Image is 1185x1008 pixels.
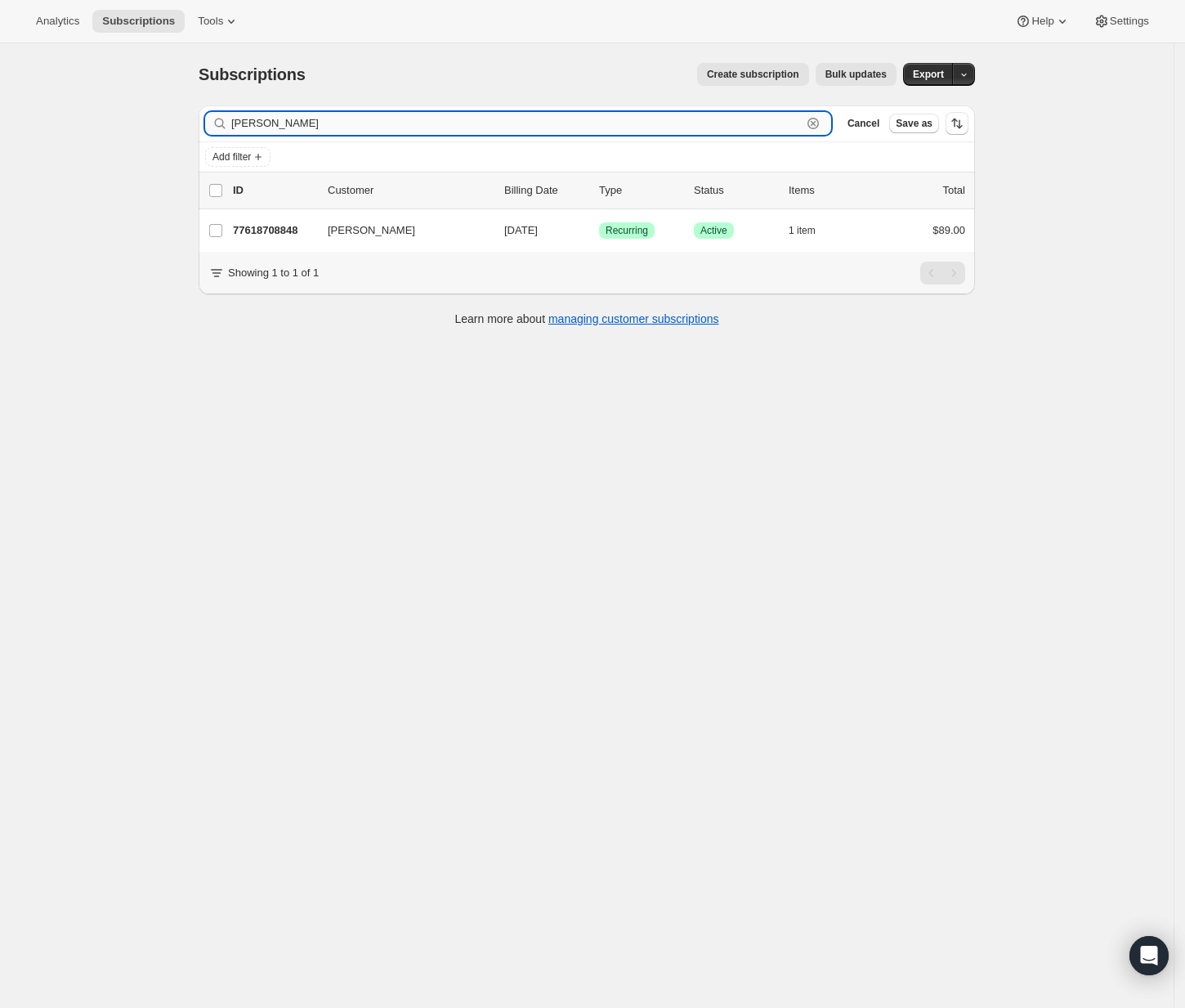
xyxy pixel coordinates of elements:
p: Status [694,182,776,199]
button: Bulk updates [816,63,897,86]
button: [PERSON_NAME] [318,217,481,244]
button: Clear [805,115,821,132]
p: Learn more about [455,311,719,327]
p: Billing Date [504,182,586,199]
span: 1 item [789,224,816,237]
p: 77618708848 [233,222,315,239]
span: Cancel [847,117,879,130]
button: Cancel [841,114,886,133]
button: Sort the results [946,112,968,135]
button: Export [903,63,954,86]
button: Analytics [26,10,89,33]
span: Analytics [36,15,79,28]
p: Total [943,182,965,199]
span: Export [913,68,944,81]
div: Items [789,182,870,199]
p: Customer [328,182,491,199]
span: Tools [198,15,223,28]
span: Add filter [212,150,251,164]
div: 77618708848[PERSON_NAME][DATE]SuccessRecurringSuccessActive1 item$89.00 [233,219,965,242]
div: Open Intercom Messenger [1129,936,1169,975]
button: Save as [889,114,939,133]
span: Subscriptions [102,15,175,28]
span: Bulk updates [825,68,887,81]
button: Settings [1084,10,1159,33]
p: Showing 1 to 1 of 1 [228,265,319,281]
div: IDCustomerBilling DateTypeStatusItemsTotal [233,182,965,199]
span: Active [700,224,727,237]
span: Create subscription [707,68,799,81]
button: Tools [188,10,249,33]
button: Subscriptions [92,10,185,33]
button: Help [1005,10,1080,33]
button: Add filter [205,147,271,167]
span: Settings [1110,15,1149,28]
span: Help [1031,15,1053,28]
nav: Pagination [920,262,965,284]
span: Subscriptions [199,65,306,83]
a: managing customer subscriptions [548,312,719,325]
button: Create subscription [697,63,809,86]
div: Type [599,182,681,199]
span: $89.00 [932,224,965,236]
input: Filter subscribers [231,112,802,135]
span: Save as [896,117,932,130]
span: [PERSON_NAME] [328,222,415,239]
p: ID [233,182,315,199]
span: Recurring [606,224,648,237]
button: 1 item [789,219,834,242]
span: [DATE] [504,224,538,236]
